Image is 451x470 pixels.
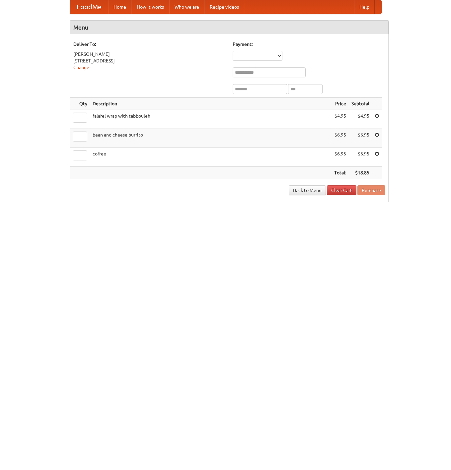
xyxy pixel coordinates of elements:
[90,148,332,167] td: coffee
[332,167,349,179] th: Total:
[73,41,226,47] h5: Deliver To:
[131,0,169,14] a: How it works
[349,129,372,148] td: $6.95
[70,21,389,34] h4: Menu
[90,129,332,148] td: bean and cheese burrito
[169,0,204,14] a: Who we are
[349,148,372,167] td: $6.95
[70,0,108,14] a: FoodMe
[332,110,349,129] td: $4.95
[108,0,131,14] a: Home
[73,57,226,64] div: [STREET_ADDRESS]
[332,98,349,110] th: Price
[357,185,385,195] button: Purchase
[354,0,375,14] a: Help
[204,0,244,14] a: Recipe videos
[73,51,226,57] div: [PERSON_NAME]
[70,98,90,110] th: Qty
[289,185,326,195] a: Back to Menu
[327,185,356,195] a: Clear Cart
[90,98,332,110] th: Description
[332,129,349,148] td: $6.95
[73,65,89,70] a: Change
[349,167,372,179] th: $18.85
[90,110,332,129] td: falafel wrap with tabbouleh
[349,110,372,129] td: $4.95
[233,41,385,47] h5: Payment:
[332,148,349,167] td: $6.95
[349,98,372,110] th: Subtotal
